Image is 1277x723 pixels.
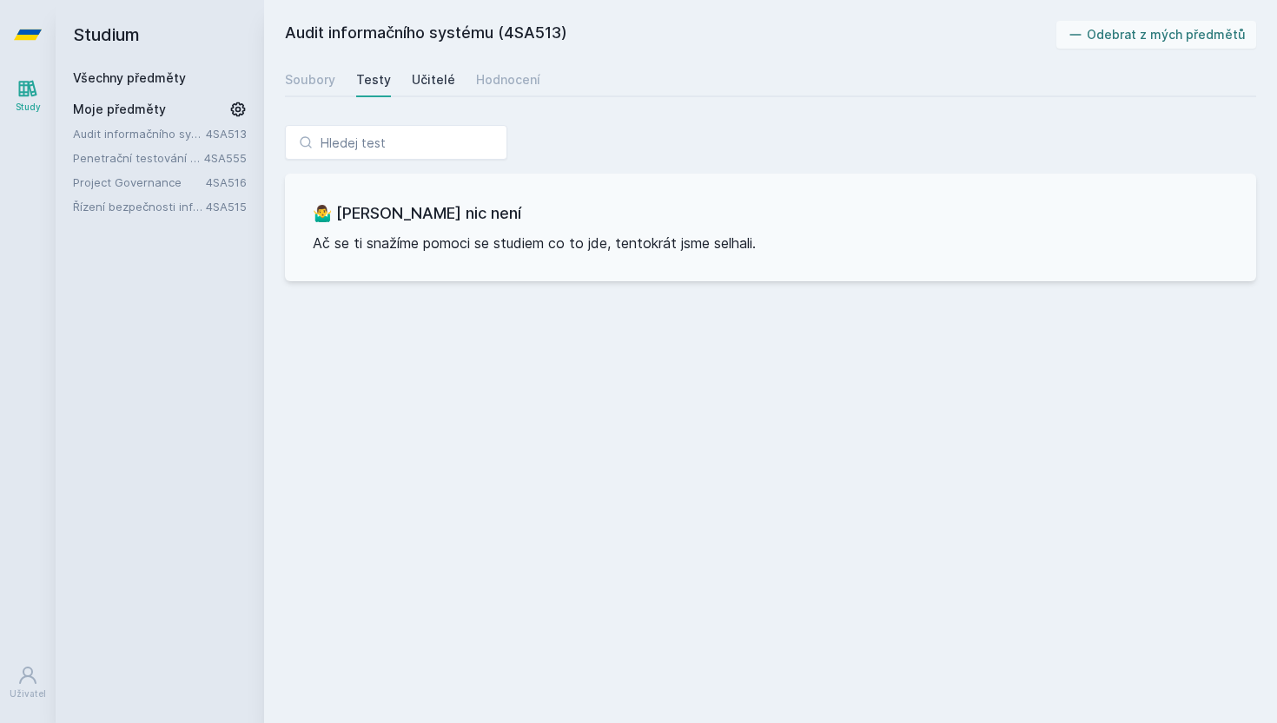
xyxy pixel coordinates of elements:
a: Study [3,69,52,122]
a: Testy [356,62,391,97]
a: Všechny předměty [73,70,186,85]
div: Uživatel [10,687,46,700]
div: Učitelé [412,71,455,89]
h3: 🤷‍♂️ [PERSON_NAME] nic není [313,201,1228,226]
a: Audit informačního systému [73,125,206,142]
div: Study [16,101,41,114]
a: Soubory [285,62,335,97]
div: Hodnocení [476,71,540,89]
a: 4SA515 [206,200,247,214]
input: Hledej test [285,125,507,160]
p: Ač se ti snažíme pomoci se studiem co to jde, tentokrát jsme selhali. [313,233,1228,253]
a: Project Governance [73,174,206,191]
a: Uživatel [3,656,52,709]
h2: Audit informačního systému (4SA513) [285,21,1056,49]
div: Soubory [285,71,335,89]
div: Testy [356,71,391,89]
a: Hodnocení [476,62,540,97]
span: Moje předměty [73,101,166,118]
a: Učitelé [412,62,455,97]
a: 4SA513 [206,127,247,141]
a: 4SA516 [206,175,247,189]
a: Penetrační testování bezpečnosti IS [73,149,204,167]
button: Odebrat z mých předmětů [1056,21,1257,49]
a: Řízení bezpečnosti informačních systémů [73,198,206,215]
a: 4SA555 [204,151,247,165]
